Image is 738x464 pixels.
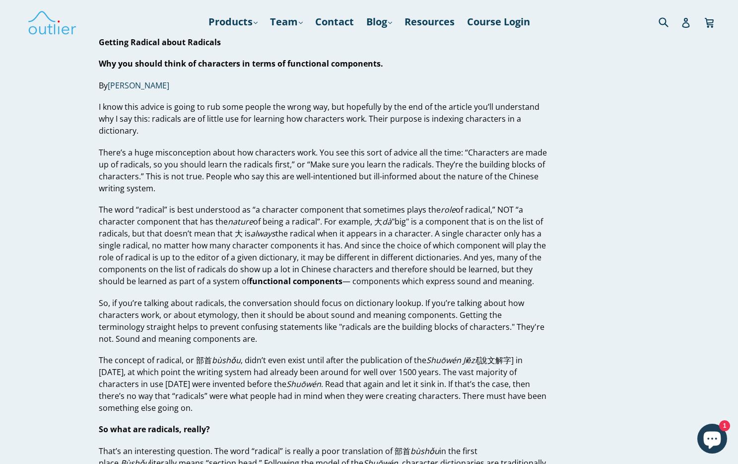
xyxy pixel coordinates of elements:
[286,379,321,389] em: Shuōwén
[656,11,683,32] input: Search
[99,101,547,137] p: I know this advice is going to rub some people the wrong way, but hopefully by the end of the art...
[99,147,547,194] p: There’s a huge misconception about how characters work. You see this sort of advice all the time:...
[99,424,210,435] strong: So what are radicals, really?
[462,13,535,31] a: Course Login
[99,354,547,414] p: The concept of radical, or 部首 , didn’t even exist until after the publication of the [說文解字] in [D...
[99,58,383,69] strong: Why you should think of characters in terms of functional components.
[361,13,397,31] a: Blog
[228,216,253,227] em: nature
[99,297,547,345] p: So, if you’re talking about radicals, the conversation should focus on dictionary lookup. If you’...
[426,355,477,366] em: Shuōwén Jiězì
[108,80,169,91] a: [PERSON_NAME]
[694,424,730,456] inbox-online-store-chat: Shopify online store chat
[212,355,241,366] em: bùshǒu
[410,446,439,457] em: bùshǒu
[265,13,308,31] a: Team
[27,7,77,36] img: Outlier Linguistics
[310,13,359,31] a: Contact
[441,204,456,215] em: role
[249,276,342,287] strong: functional components
[400,13,460,31] a: Resources
[382,216,392,227] em: dà
[203,13,263,31] a: Products
[99,79,547,91] p: By
[251,228,275,239] em: always
[99,204,547,287] p: The word “radical” is best understood as “a character component that sometimes plays the of radic...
